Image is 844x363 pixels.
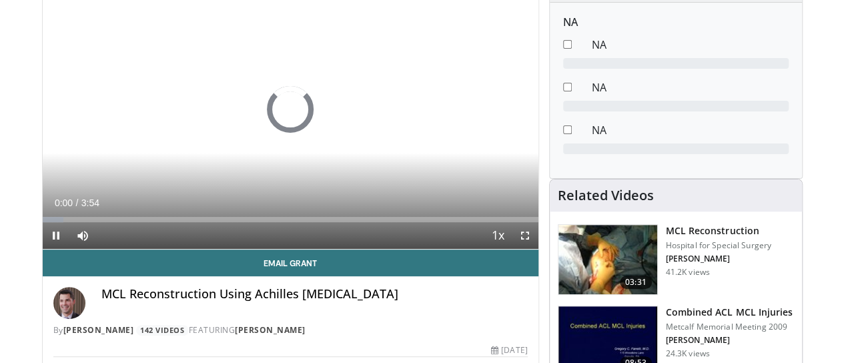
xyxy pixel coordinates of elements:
[235,324,306,336] a: [PERSON_NAME]
[558,224,794,295] a: 03:31 MCL Reconstruction Hospital for Special Surgery [PERSON_NAME] 41.2K views
[53,287,85,319] img: Avatar
[558,188,654,204] h4: Related Videos
[43,217,538,222] div: Progress Bar
[582,79,799,95] dd: NA
[558,225,657,294] img: Marx_MCL_100004569_3.jpg.150x105_q85_crop-smart_upscale.jpg
[55,198,73,208] span: 0:00
[582,122,799,138] dd: NA
[563,16,789,29] h6: NA
[666,306,793,319] h3: Combined ACL MCL Injuries
[43,222,69,249] button: Pause
[491,344,527,356] div: [DATE]
[53,324,528,336] div: By FEATURING
[666,348,710,359] p: 24.3K views
[69,222,96,249] button: Mute
[76,198,79,208] span: /
[81,198,99,208] span: 3:54
[512,222,538,249] button: Fullscreen
[136,325,189,336] a: 142 Videos
[43,250,538,276] a: Email Grant
[666,267,710,278] p: 41.2K views
[666,240,771,251] p: Hospital for Special Surgery
[666,224,771,238] h3: MCL Reconstruction
[666,335,793,346] p: [PERSON_NAME]
[485,222,512,249] button: Playback Rate
[620,276,652,289] span: 03:31
[101,287,528,302] h4: MCL Reconstruction Using Achilles [MEDICAL_DATA]
[666,322,793,332] p: Metcalf Memorial Meeting 2009
[63,324,134,336] a: [PERSON_NAME]
[666,254,771,264] p: [PERSON_NAME]
[582,37,799,53] dd: NA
